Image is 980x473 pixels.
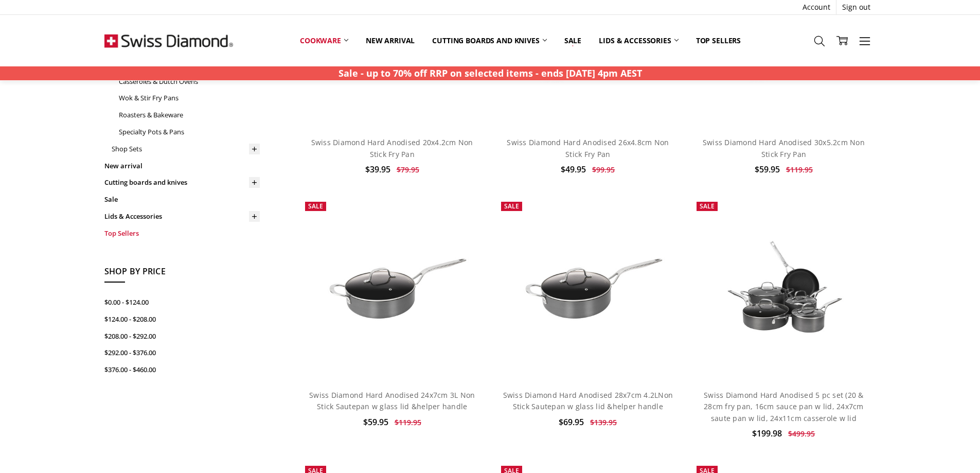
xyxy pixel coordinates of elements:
img: Free Shipping On Every Order [104,15,233,66]
a: Top Sellers [104,225,260,242]
img: Swiss Diamond Hard Anodised 28x7cm 4.2LNon Stick Sautepan w glass lid &helper handle [496,227,680,350]
a: Lids & Accessories [590,29,687,52]
a: Cutting boards and knives [423,29,556,52]
a: $376.00 - $460.00 [104,361,260,378]
span: Sale [308,202,323,211]
a: Swiss Diamond Hard Anodised 5 pc set (20 & 28cm fry pan, 16cm sauce pan w lid, 24x7cm saute pan w... [704,390,864,423]
a: $124.00 - $208.00 [104,311,260,328]
span: $119.95 [395,417,421,427]
span: $79.95 [397,165,419,174]
span: $99.95 [592,165,615,174]
img: Swiss Diamond Hard Anodised 5 pc set (20 & 28cm fry pan, 16cm sauce pan w lid, 24x7cm saute pan w... [691,226,876,351]
span: $59.95 [755,164,780,175]
span: $69.95 [559,416,584,428]
span: $59.95 [363,416,388,428]
a: Sale [104,191,260,208]
a: Specialty Pots & Pans [119,124,260,141]
span: $199.98 [752,428,782,439]
span: Sale [504,202,519,211]
a: Swiss Diamond Hard Anodised 5 pc set (20 & 28cm fry pan, 16cm sauce pan w lid, 24x7cm saute pan w... [691,197,876,381]
a: Sale [556,29,590,52]
a: Swiss Diamond Hard Anodised 26x4.8cm Non Stick Fry Pan [507,137,669,159]
a: Top Sellers [687,29,750,52]
span: $499.95 [788,429,815,439]
a: Swiss Diamond Hard Anodised 28x7cm 4.2LNon Stick Sautepan w glass lid &helper handle [496,197,680,381]
a: Swiss Diamond Hard Anodised 20x4.2cm Non Stick Fry Pan [311,137,473,159]
a: Roasters & Bakeware [119,107,260,124]
img: Swiss Diamond Hard Anodised 24x7cm 3L Non Stick Sautepan w glass lid &helper handle [300,227,484,350]
span: $49.95 [561,164,586,175]
a: $208.00 - $292.00 [104,328,260,345]
a: Lids & Accessories [104,208,260,225]
a: Cookware [291,29,357,52]
a: New arrival [357,29,423,52]
strong: Sale - up to 70% off RRP on selected items - ends [DATE] 4pm AEST [338,67,642,79]
a: New arrival [104,157,260,174]
span: $139.95 [590,417,617,427]
span: $119.95 [786,165,813,174]
a: $0.00 - $124.00 [104,294,260,311]
a: Shop Sets [112,141,260,157]
a: Casseroles & Dutch Ovens [119,73,260,90]
a: $292.00 - $376.00 [104,344,260,361]
span: $39.95 [365,164,390,175]
a: Wok & Stir Fry Pans [119,90,260,107]
a: Swiss Diamond Hard Anodised 24x7cm 3L Non Stick Sautepan w glass lid &helper handle [309,390,475,411]
a: Cutting boards and knives [104,174,260,191]
a: Swiss Diamond Hard Anodised 30x5.2cm Non Stick Fry Pan [703,137,865,159]
a: Swiss Diamond Hard Anodised 24x7cm 3L Non Stick Sautepan w glass lid &helper handle [300,197,484,381]
a: Swiss Diamond Hard Anodised 28x7cm 4.2LNon Stick Sautepan w glass lid &helper handle [503,390,673,411]
h5: Shop By Price [104,265,260,283]
span: Sale [700,202,715,211]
